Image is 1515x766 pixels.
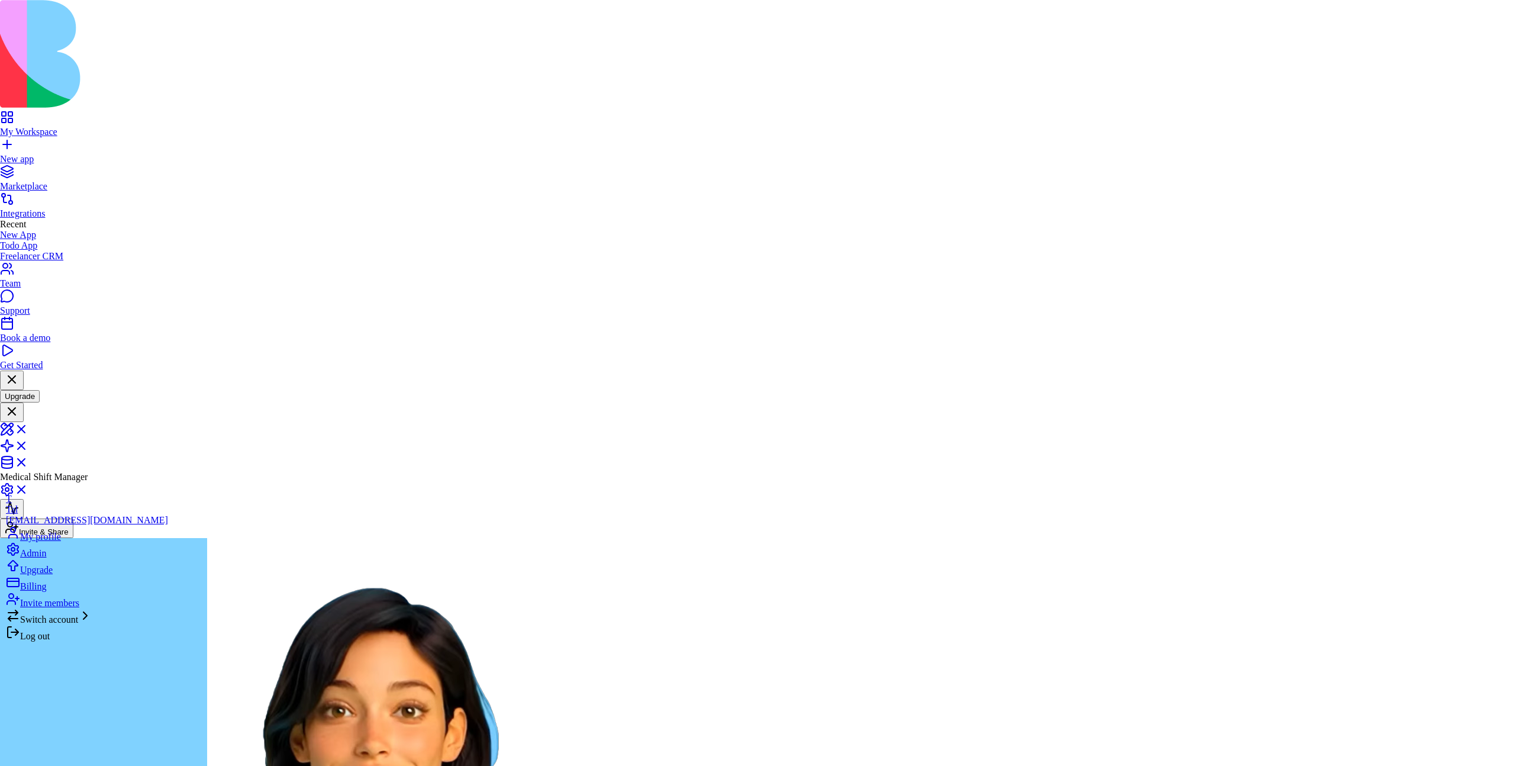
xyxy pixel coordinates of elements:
[20,565,53,575] span: Upgrade
[6,515,168,526] div: [EMAIL_ADDRESS][DOMAIN_NAME]
[6,542,168,559] a: Admin
[6,504,168,515] div: Tal
[20,581,46,591] span: Billing
[6,494,12,504] span: T
[6,575,168,592] a: Billing
[20,631,50,641] span: Log out
[6,494,168,526] a: TTal[EMAIL_ADDRESS][DOMAIN_NAME]
[20,548,46,558] span: Admin
[20,598,79,608] span: Invite members
[20,614,78,625] span: Switch account
[20,532,61,542] span: My profile
[6,526,168,542] a: My profile
[6,559,168,575] a: Upgrade
[6,592,168,609] a: Invite members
